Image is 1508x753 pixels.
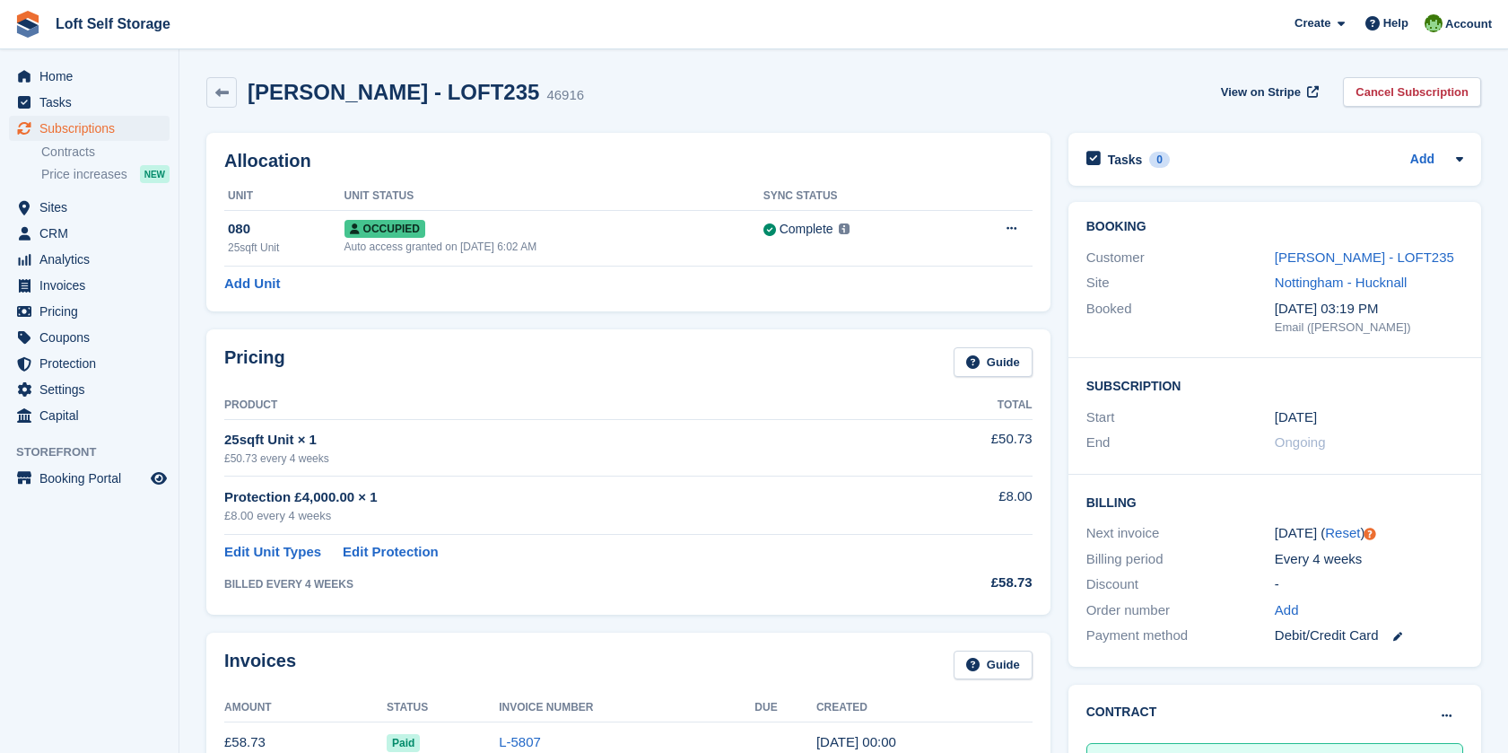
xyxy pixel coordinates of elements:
a: menu [9,221,170,246]
div: Start [1086,407,1275,428]
span: Help [1383,14,1408,32]
h2: Subscription [1086,376,1463,394]
a: menu [9,90,170,115]
a: menu [9,116,170,141]
a: Reset [1325,525,1360,540]
a: menu [9,351,170,376]
th: Product [224,391,902,420]
div: BILLED EVERY 4 WEEKS [224,576,902,592]
span: Protection [39,351,147,376]
div: Billing period [1086,549,1275,570]
span: Invoices [39,273,147,298]
span: Analytics [39,247,147,272]
a: Cancel Subscription [1343,77,1481,107]
img: James Johnson [1425,14,1443,32]
span: Subscriptions [39,116,147,141]
a: Nottingham - Hucknall [1275,275,1408,290]
div: - [1275,574,1463,595]
a: Add Unit [224,274,280,294]
h2: Booking [1086,220,1463,234]
a: menu [9,195,170,220]
th: Unit [224,182,344,211]
span: Booking Portal [39,466,147,491]
div: 25sqft Unit [228,240,344,256]
span: Create [1294,14,1330,32]
div: £8.00 every 4 weeks [224,507,902,525]
h2: Invoices [224,651,296,680]
img: icon-info-grey-7440780725fd019a000dd9b08b2336e03edf1995a4989e88bcd33f0948082b44.svg [839,223,850,234]
a: Guide [954,651,1033,680]
td: £50.73 [902,419,1032,476]
time: 2024-07-22 23:00:00 UTC [1275,407,1317,428]
div: 25sqft Unit × 1 [224,430,902,451]
div: 0 [1149,152,1170,168]
a: menu [9,403,170,428]
th: Total [902,391,1032,420]
a: menu [9,273,170,298]
div: NEW [140,165,170,183]
div: Customer [1086,248,1275,268]
span: Coupons [39,325,147,350]
a: Preview store [148,468,170,489]
div: Email ([PERSON_NAME]) [1275,319,1463,337]
span: Ongoing [1275,434,1326,450]
span: Occupied [344,220,425,238]
div: [DATE] ( ) [1275,523,1463,544]
a: Add [1275,600,1299,621]
a: View on Stripe [1214,77,1322,107]
div: Protection £4,000.00 × 1 [224,487,902,508]
span: Pricing [39,299,147,324]
div: Complete [780,220,833,239]
th: Due [754,694,816,722]
a: Guide [954,347,1033,377]
a: [PERSON_NAME] - LOFT235 [1275,250,1454,265]
div: Site [1086,273,1275,293]
div: £58.73 [902,573,1032,593]
h2: Tasks [1108,152,1143,168]
div: [DATE] 03:19 PM [1275,299,1463,320]
span: Tasks [39,90,147,115]
div: £50.73 every 4 weeks [224,451,902,467]
a: Edit Unit Types [224,542,321,563]
div: Booked [1086,299,1275,337]
a: menu [9,325,170,350]
th: Sync Status [763,182,951,211]
a: L-5807 [499,734,541,749]
span: Home [39,64,147,89]
a: Loft Self Storage [48,9,178,39]
th: Unit Status [344,182,763,211]
div: Discount [1086,574,1275,595]
div: Every 4 weeks [1275,549,1463,570]
span: Sites [39,195,147,220]
span: CRM [39,221,147,246]
h2: Allocation [224,151,1033,171]
a: menu [9,299,170,324]
div: Debit/Credit Card [1275,626,1463,646]
span: Price increases [41,166,127,183]
div: Next invoice [1086,523,1275,544]
span: Paid [387,734,420,752]
div: Tooltip anchor [1362,526,1378,542]
img: stora-icon-8386f47178a22dfd0bd8f6a31ec36ba5ce8667c1dd55bd0f319d3a0aa187defe.svg [14,11,41,38]
div: End [1086,433,1275,453]
a: menu [9,64,170,89]
span: View on Stripe [1221,83,1301,101]
div: 080 [228,219,344,240]
time: 2025-08-18 23:00:13 UTC [816,734,896,749]
a: Edit Protection [343,542,439,563]
span: Storefront [16,443,179,461]
a: menu [9,377,170,402]
a: Price increases NEW [41,164,170,184]
th: Status [387,694,499,722]
a: menu [9,466,170,491]
h2: Contract [1086,703,1157,722]
th: Amount [224,694,387,722]
h2: Pricing [224,347,285,377]
h2: [PERSON_NAME] - LOFT235 [248,80,539,104]
h2: Billing [1086,493,1463,511]
div: Auto access granted on [DATE] 6:02 AM [344,239,763,255]
td: £8.00 [902,477,1032,535]
div: Payment method [1086,626,1275,646]
a: menu [9,247,170,272]
th: Invoice Number [499,694,754,722]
